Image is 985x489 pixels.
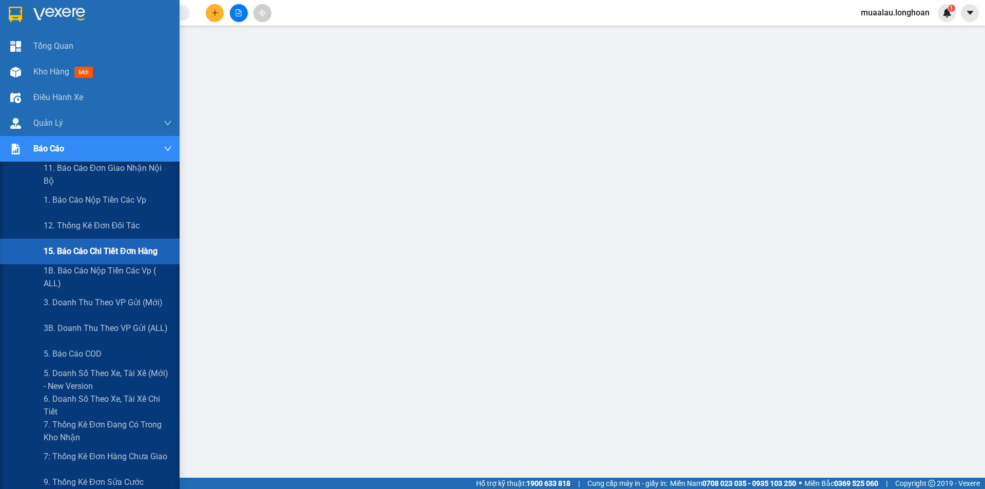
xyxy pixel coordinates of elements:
sup: 1 [948,5,955,12]
span: | [886,478,888,489]
button: aim [253,4,271,22]
strong: 0369 525 060 [834,479,878,487]
img: solution-icon [10,144,21,154]
span: 5. Báo cáo COD [44,347,102,360]
span: Cung cấp máy in - giấy in: [587,478,667,489]
span: 3. Doanh Thu theo VP Gửi (mới) [44,296,163,309]
span: Miền Bắc [804,478,878,489]
button: file-add [230,4,248,22]
span: caret-down [966,8,975,17]
strong: 1900 633 818 [526,479,570,487]
span: aim [259,9,266,16]
span: 11. Báo cáo đơn giao nhận nội bộ [44,162,172,187]
span: Quản Lý [33,116,63,129]
span: mới [74,67,93,78]
span: Điều hành xe [33,91,83,104]
span: Báo cáo [33,142,64,155]
img: logo-vxr [9,7,22,22]
span: ⚪️ [799,481,802,485]
span: 1B. Báo cáo nộp tiền các vp ( ALL) [44,264,172,290]
img: warehouse-icon [10,92,21,103]
img: icon-new-feature [942,8,952,17]
span: 1 [950,5,953,12]
button: plus [206,4,224,22]
span: down [164,145,172,153]
img: warehouse-icon [10,67,21,77]
span: 15. Báo cáo chi tiết đơn hàng [44,245,157,258]
span: 9. Thống kê đơn sửa cước [44,476,144,488]
span: Miền Nam [670,478,796,489]
img: dashboard-icon [10,41,21,52]
span: 3B. Doanh Thu theo VP Gửi (ALL) [44,322,168,335]
span: 5. Doanh số theo xe, tài xế (mới) - New version [44,367,172,393]
button: caret-down [961,4,979,22]
span: file-add [235,9,242,16]
span: down [164,119,172,127]
span: | [578,478,580,489]
span: 7: Thống kê đơn hàng chưa giao [44,450,167,463]
span: Hỗ trợ kỹ thuật: [476,478,570,489]
span: Kho hàng [33,67,69,76]
span: muaalau.longhoan [853,6,938,19]
span: 6. Doanh số theo xe, tài xế chi tiết [44,393,172,418]
span: 7. Thống kê đơn đang có trong kho nhận [44,418,172,444]
span: 12. Thống kê đơn đối tác [44,219,140,232]
strong: 0708 023 035 - 0935 103 250 [702,479,796,487]
span: Tổng Quan [33,40,73,52]
img: warehouse-icon [10,118,21,129]
span: copyright [928,480,935,487]
span: plus [211,9,219,16]
span: 1. Báo cáo nộp tiền các vp [44,193,146,206]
